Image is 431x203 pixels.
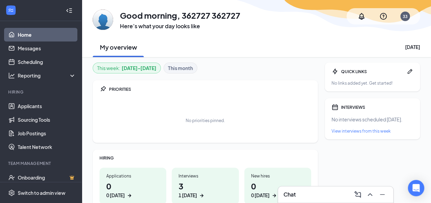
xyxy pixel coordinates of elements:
h3: Chat [283,191,296,198]
svg: ArrowRight [126,192,133,199]
a: Applicants [18,99,76,113]
div: Team Management [8,160,75,166]
b: This month [168,64,193,72]
a: View interviews from this week [332,128,413,134]
svg: Pen [406,68,413,75]
svg: WorkstreamLogo [7,7,14,14]
svg: Minimize [378,190,386,199]
h1: Good morning, 362727 362727 [120,10,240,21]
svg: Notifications [357,12,366,20]
svg: Settings [8,189,15,196]
div: Applications [106,173,159,179]
div: QUICK LINKS [341,69,404,74]
a: Scheduling [18,55,76,69]
img: 362727 362727 [93,10,113,30]
div: PRIORITIES [109,86,311,92]
h2: My overview [100,43,137,51]
svg: QuestionInfo [379,12,387,20]
div: No interviews scheduled [DATE]. [332,116,413,123]
div: Hiring [8,89,75,95]
a: Home [18,28,76,41]
button: ChevronUp [365,189,375,200]
button: ComposeMessage [352,189,363,200]
div: INTERVIEWS [341,104,413,110]
div: Reporting [18,72,76,79]
div: [DATE] [405,44,420,50]
svg: Pin [99,86,106,92]
button: Minimize [377,189,388,200]
div: HIRING [99,155,311,161]
h1: 3 [179,180,232,199]
svg: Bolt [332,68,338,75]
div: 33 [403,14,407,19]
svg: ArrowRight [198,192,205,199]
a: Talent Network [18,140,76,154]
b: [DATE] - [DATE] [122,64,156,72]
a: Messages [18,41,76,55]
div: Switch to admin view [18,189,65,196]
div: 1 [DATE] [179,192,197,199]
div: This week : [97,64,156,72]
a: OnboardingCrown [18,171,76,184]
svg: ArrowRight [271,192,278,199]
div: 0 [DATE] [106,192,125,199]
svg: Collapse [66,7,73,14]
div: New hires [251,173,304,179]
h3: Here’s what your day looks like [120,22,240,30]
a: Sourcing Tools [18,113,76,126]
svg: Calendar [332,104,338,111]
h1: 0 [251,180,304,199]
h1: 0 [106,180,159,199]
div: 0 [DATE] [251,192,270,199]
div: Open Intercom Messenger [408,180,424,196]
a: Job Postings [18,126,76,140]
div: No priorities pinned. [186,118,225,123]
div: No links added yet. Get started! [332,80,413,86]
svg: ComposeMessage [354,190,362,199]
svg: Analysis [8,72,15,79]
div: Interviews [179,173,232,179]
svg: ChevronUp [366,190,374,199]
